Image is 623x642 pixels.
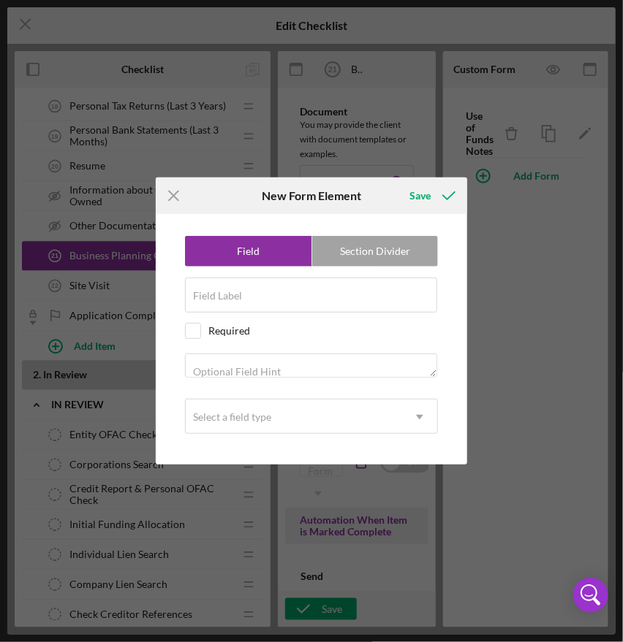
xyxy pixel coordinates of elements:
[312,237,438,266] label: Section Divider
[193,366,281,378] label: Optional Field Hint
[193,290,242,302] label: Field Label
[208,325,250,337] div: Required
[573,578,608,613] div: Open Intercom Messenger
[12,12,99,28] body: Rich Text Area. Press ALT-0 for help.
[193,411,271,423] div: Select a field type
[395,181,467,210] button: Save
[409,181,431,210] div: Save
[262,189,361,202] h6: New Form Element
[186,237,311,266] label: Field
